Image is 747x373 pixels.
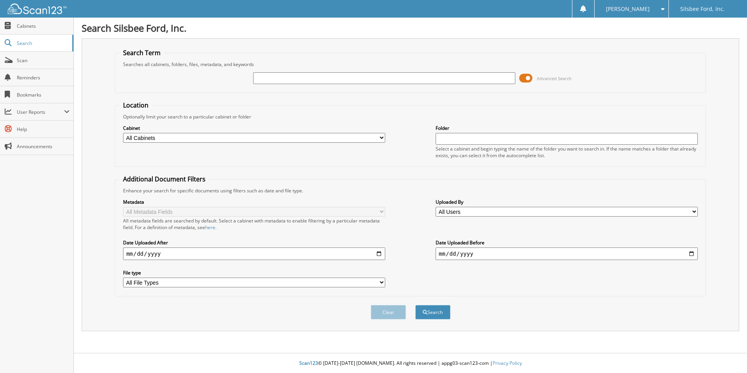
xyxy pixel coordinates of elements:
div: © [DATE]-[DATE] [DOMAIN_NAME]. All rights reserved | appg03-scan123-com | [74,354,747,373]
span: Help [17,126,70,133]
button: Clear [371,305,406,319]
label: Date Uploaded After [123,239,385,246]
span: Scan [17,57,70,64]
label: Uploaded By [436,199,698,205]
a: here [205,224,215,231]
div: Select a cabinet and begin typing the name of the folder you want to search in. If the name match... [436,145,698,159]
span: Reminders [17,74,70,81]
legend: Search Term [119,48,164,57]
div: All metadata fields are searched by default. Select a cabinet with metadata to enable filtering b... [123,217,385,231]
span: Search [17,40,68,47]
span: [PERSON_NAME] [606,7,650,11]
h1: Search Silsbee Ford, Inc. [82,22,739,34]
span: Advanced Search [537,75,572,81]
span: Cabinets [17,23,70,29]
label: Date Uploaded Before [436,239,698,246]
input: end [436,247,698,260]
a: Privacy Policy [493,360,522,366]
span: Announcements [17,143,70,150]
legend: Additional Document Filters [119,175,209,183]
label: File type [123,269,385,276]
div: Searches all cabinets, folders, files, metadata, and keywords [119,61,702,68]
span: Scan123 [299,360,318,366]
span: Bookmarks [17,91,70,98]
img: scan123-logo-white.svg [8,4,66,14]
span: Silsbee Ford, Inc. [680,7,725,11]
div: Enhance your search for specific documents using filters such as date and file type. [119,187,702,194]
div: Optionally limit your search to a particular cabinet or folder [119,113,702,120]
span: User Reports [17,109,64,115]
input: start [123,247,385,260]
label: Folder [436,125,698,131]
button: Search [415,305,450,319]
label: Cabinet [123,125,385,131]
label: Metadata [123,199,385,205]
legend: Location [119,101,152,109]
